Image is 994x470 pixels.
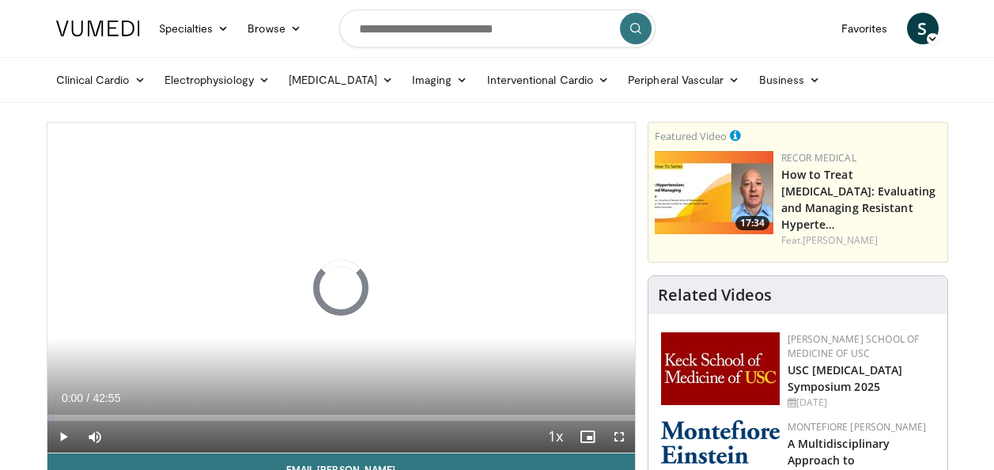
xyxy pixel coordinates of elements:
[47,64,155,96] a: Clinical Cardio
[781,151,856,165] a: Recor Medical
[618,64,749,96] a: Peripheral Vascular
[788,420,927,434] a: Montefiore [PERSON_NAME]
[56,21,140,36] img: VuMedi Logo
[781,233,941,248] div: Feat.
[788,362,903,394] a: USC [MEDICAL_DATA] Symposium 2025
[238,13,311,44] a: Browse
[279,64,403,96] a: [MEDICAL_DATA]
[907,13,939,44] a: S
[655,151,773,234] a: 17:34
[47,415,635,421] div: Progress Bar
[655,151,773,234] img: 10cbd22e-c1e6-49ff-b90e-4507a8859fc1.jpg.150x105_q85_crop-smart_upscale.jpg
[79,421,111,453] button: Mute
[403,64,478,96] a: Imaging
[832,13,898,44] a: Favorites
[603,421,635,453] button: Fullscreen
[339,9,656,47] input: Search topics, interventions
[655,129,727,143] small: Featured Video
[87,392,90,404] span: /
[62,392,83,404] span: 0:00
[540,421,572,453] button: Playback Rate
[93,392,120,404] span: 42:55
[155,64,279,96] a: Electrophysiology
[572,421,603,453] button: Enable picture-in-picture mode
[803,233,878,247] a: [PERSON_NAME]
[661,420,780,464] img: b0142b4c-93a1-4b58-8f91-5265c282693c.png.150x105_q85_autocrop_double_scale_upscale_version-0.2.png
[788,332,920,360] a: [PERSON_NAME] School of Medicine of USC
[658,286,772,305] h4: Related Videos
[661,332,780,405] img: 7b941f1f-d101-407a-8bfa-07bd47db01ba.png.150x105_q85_autocrop_double_scale_upscale_version-0.2.jpg
[750,64,830,96] a: Business
[735,216,769,230] span: 17:34
[478,64,619,96] a: Interventional Cardio
[47,421,79,453] button: Play
[788,396,935,410] div: [DATE]
[781,167,936,232] a: How to Treat [MEDICAL_DATA]: Evaluating and Managing Resistant Hyperte…
[47,123,635,453] video-js: Video Player
[149,13,239,44] a: Specialties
